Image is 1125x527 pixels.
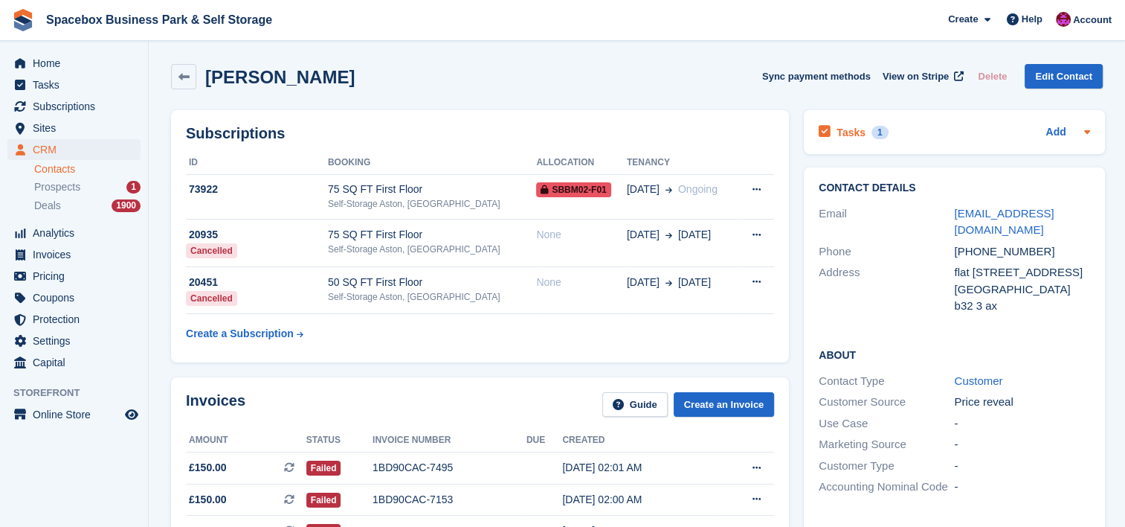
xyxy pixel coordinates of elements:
[7,352,141,373] a: menu
[189,492,227,508] span: £150.00
[186,392,245,417] h2: Invoices
[972,64,1013,89] button: Delete
[306,493,341,508] span: Failed
[674,392,775,417] a: Create an Invoice
[954,394,1089,411] div: Price reveal
[954,281,1089,298] div: [GEOGRAPHIC_DATA]
[33,96,122,117] span: Subscriptions
[1022,12,1042,27] span: Help
[954,458,1089,475] div: -
[7,139,141,160] a: menu
[954,479,1089,496] div: -
[1045,124,1066,141] a: Add
[819,479,954,496] div: Accounting Nominal Code
[948,12,978,27] span: Create
[186,429,306,453] th: Amount
[819,394,954,411] div: Customer Source
[819,347,1089,362] h2: About
[373,429,526,453] th: Invoice number
[33,287,122,308] span: Coupons
[678,275,711,290] span: [DATE]
[954,415,1089,432] div: -
[1056,12,1071,27] img: Shitika Balanath
[186,320,303,348] a: Create a Subscription
[33,266,122,287] span: Pricing
[34,162,141,176] a: Contacts
[34,179,141,195] a: Prospects 1
[33,404,122,425] span: Online Store
[954,264,1089,281] div: flat [STREET_ADDRESS]
[7,53,141,74] a: menu
[7,223,141,243] a: menu
[186,326,294,342] div: Create a Subscription
[33,53,122,74] span: Home
[762,64,871,89] button: Sync payment methods
[954,436,1089,453] div: -
[627,275,660,290] span: [DATE]
[954,207,1054,237] a: [EMAIL_ADDRESS][DOMAIN_NAME]
[34,199,61,213] span: Deals
[12,9,34,31] img: stora-icon-8386f47178a22dfd0bd8f6a31ec36ba5ce8667c1dd55bd0f319d3a0aa187defe.svg
[112,199,141,212] div: 1900
[186,182,328,197] div: 73922
[40,7,278,32] a: Spacebox Business Park & Self Storage
[373,460,526,476] div: 1BD90CAC-7495
[126,181,141,194] div: 1
[7,266,141,287] a: menu
[536,227,626,243] div: None
[819,415,954,432] div: Use Case
[819,264,954,315] div: Address
[33,244,122,265] span: Invoices
[562,492,715,508] div: [DATE] 02:00 AM
[7,96,141,117] a: menu
[1073,13,1112,28] span: Account
[33,74,122,95] span: Tasks
[33,352,122,373] span: Capital
[186,291,237,306] div: Cancelled
[33,309,122,330] span: Protection
[536,275,626,290] div: None
[328,151,536,175] th: Booking
[678,183,718,195] span: Ongoing
[306,461,341,476] span: Failed
[7,244,141,265] a: menu
[883,69,949,84] span: View on Stripe
[33,139,122,160] span: CRM
[328,275,536,290] div: 50 SQ FT First Floor
[328,197,536,211] div: Self-Storage Aston, [GEOGRAPHIC_DATA]
[186,275,328,290] div: 20451
[205,67,355,87] h2: [PERSON_NAME]
[186,151,328,175] th: ID
[819,243,954,261] div: Phone
[954,374,1002,387] a: Customer
[627,227,660,243] span: [DATE]
[7,74,141,95] a: menu
[819,436,954,453] div: Marketing Source
[627,182,660,197] span: [DATE]
[7,118,141,138] a: menu
[123,406,141,424] a: Preview store
[33,223,122,243] span: Analytics
[627,151,737,175] th: Tenancy
[536,182,610,197] span: SBBM02-F01
[678,227,711,243] span: [DATE]
[7,309,141,330] a: menu
[33,118,122,138] span: Sites
[186,243,237,258] div: Cancelled
[819,205,954,239] div: Email
[562,460,715,476] div: [DATE] 02:01 AM
[954,298,1089,315] div: b32 3 ax
[34,180,80,194] span: Prospects
[602,392,668,417] a: Guide
[373,492,526,508] div: 1BD90CAC-7153
[1025,64,1103,89] a: Edit Contact
[13,386,148,400] span: Storefront
[819,373,954,390] div: Contact Type
[189,460,227,476] span: £150.00
[536,151,626,175] th: Allocation
[526,429,562,453] th: Due
[7,287,141,308] a: menu
[328,290,536,304] div: Self-Storage Aston, [GEOGRAPHIC_DATA]
[819,182,1089,194] h2: Contact Details
[186,227,328,243] div: 20935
